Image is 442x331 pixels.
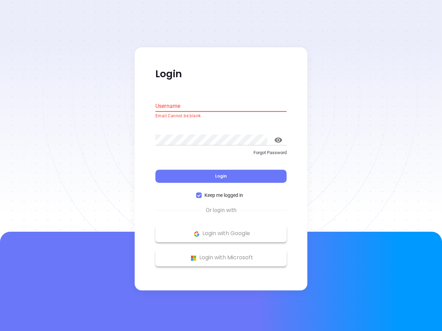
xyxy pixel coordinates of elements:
p: Login [155,68,287,80]
img: Microsoft Logo [189,254,198,262]
p: Login with Microsoft [159,253,283,263]
span: Keep me logged in [202,192,246,199]
p: Email Cannot be blank [155,113,287,120]
a: Forgot Password [155,149,287,162]
button: Microsoft Logo Login with Microsoft [155,249,287,267]
span: Login [215,173,227,179]
img: Google Logo [192,230,201,238]
p: Login with Google [159,229,283,239]
button: Google Logo Login with Google [155,225,287,242]
button: Login [155,170,287,183]
button: toggle password visibility [270,132,287,148]
p: Forgot Password [155,149,287,156]
span: Or login with [202,207,240,215]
